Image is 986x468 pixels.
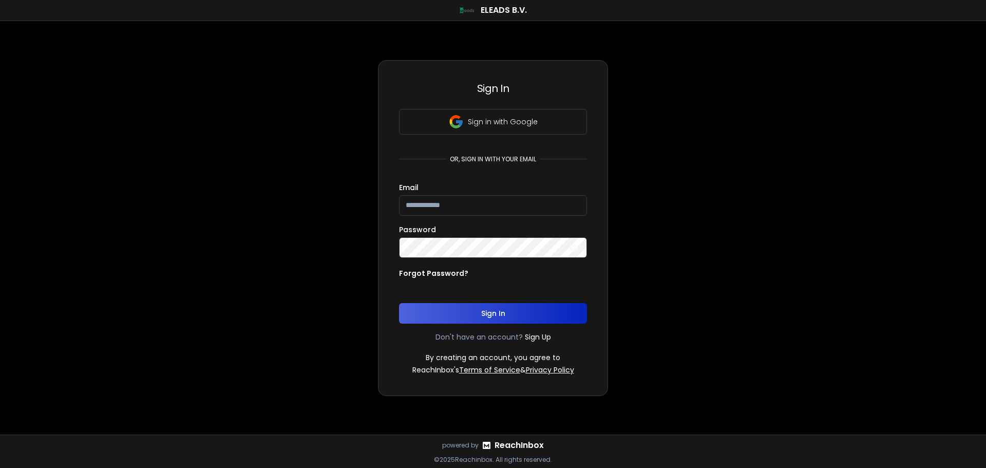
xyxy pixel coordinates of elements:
[399,226,436,233] label: Password
[426,352,560,363] p: By creating an account, you agree to
[446,155,540,163] p: or, sign in with your email
[483,442,490,449] img: logo
[399,303,587,324] button: Sign In
[481,4,527,16] h1: Eleads B.V.
[525,332,551,342] a: Sign Up
[399,268,468,278] p: Forgot Password?
[435,332,523,342] p: Don't have an account?
[468,117,538,127] p: Sign in with Google
[459,365,520,375] a: Terms of Service
[526,365,574,375] a: Privacy Policy
[412,365,574,375] p: ReachInbox's &
[459,7,475,13] img: logo
[399,81,587,96] h3: Sign In
[434,456,552,464] p: © 2025 Reachinbox. All rights reserved.
[399,109,587,135] button: Sign in with Google
[442,441,479,450] p: powered by
[495,439,544,452] a: ReachInbox
[399,184,419,191] label: Email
